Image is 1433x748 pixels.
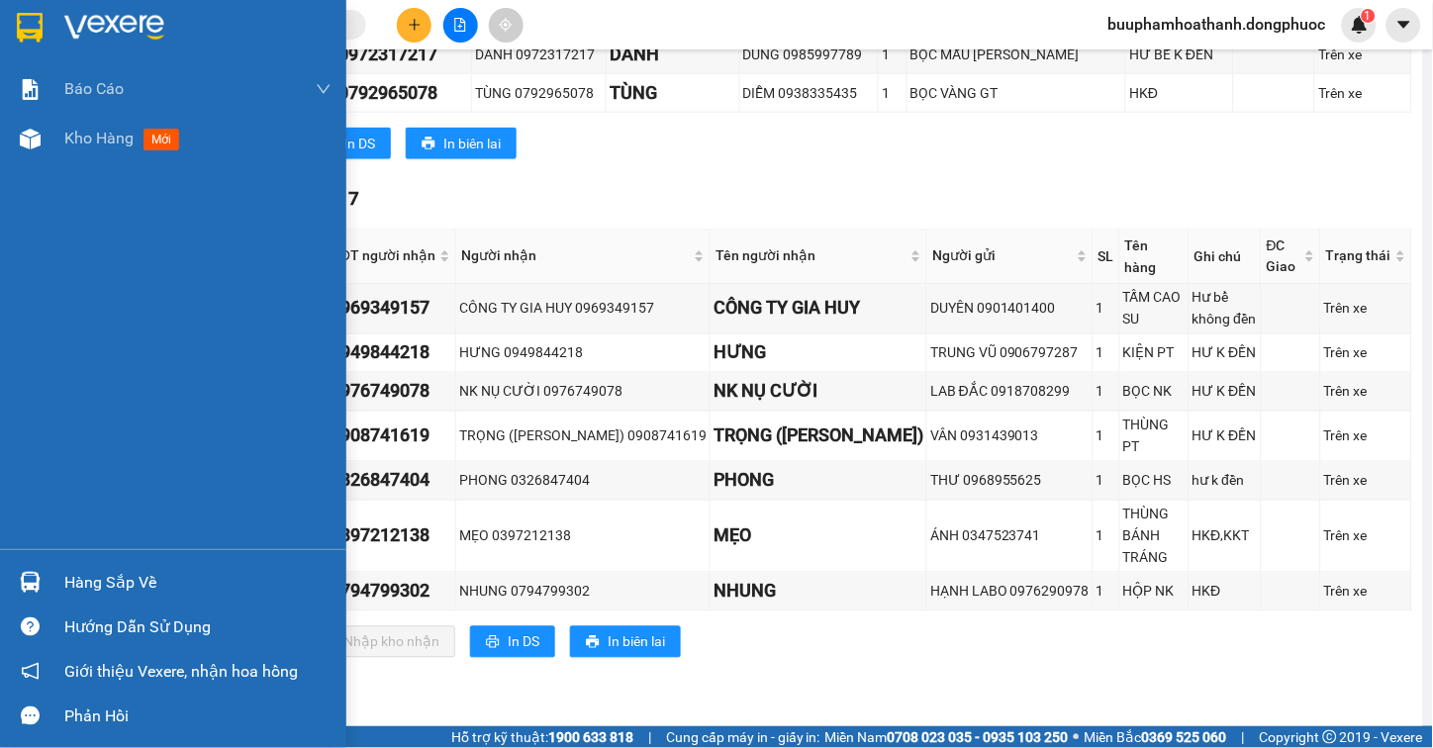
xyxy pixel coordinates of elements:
[343,133,375,154] span: In DS
[328,501,456,573] td: 0397212138
[714,422,923,450] div: TRỌNG ([PERSON_NAME])
[1351,16,1369,34] img: icon-new-feature
[508,631,539,653] span: In DS
[328,373,456,412] td: 0976749078
[714,522,923,550] div: MẸO
[1324,425,1408,447] div: Trên xe
[711,412,927,462] td: TRỌNG (HƯNG THỊNH)
[397,8,431,43] button: plus
[1120,230,1190,284] th: Tên hàng
[1324,470,1408,492] div: Trên xe
[714,295,923,323] div: CÔNG TY GIA HUY
[1324,581,1408,603] div: Trên xe
[333,245,435,267] span: SĐT người nhận
[1093,12,1342,37] span: buuphamhoathanh.dongphuoc
[1193,425,1258,447] div: HƯ K ĐỀN
[20,129,41,149] img: warehouse-icon
[1097,525,1116,547] div: 1
[328,334,456,373] td: 0949844218
[1129,44,1229,65] div: HƯ BỂ K ĐỀN
[1326,245,1391,267] span: Trạng thái
[459,298,707,320] div: CÔNG TY GIA HUY 0969349157
[1097,581,1116,603] div: 1
[714,339,923,367] div: HƯNG
[714,578,923,606] div: NHUNG
[486,635,500,651] span: printer
[1318,82,1407,104] div: Trên xe
[930,298,1090,320] div: DUYÊN 0901401400
[451,726,633,748] span: Hỗ trợ kỹ thuật:
[1085,726,1227,748] span: Miền Bắc
[711,462,927,501] td: PHONG
[331,578,452,606] div: 0794799302
[331,467,452,495] div: 0326847404
[1386,8,1421,43] button: caret-down
[610,79,736,107] div: TÙNG
[1123,581,1186,603] div: HỘP NK
[475,44,603,65] div: DANH 0972317217
[1142,729,1227,745] strong: 0369 525 060
[459,581,707,603] div: NHUNG 0794799302
[910,44,1122,65] div: BỌC MẪU [PERSON_NAME]
[1097,470,1116,492] div: 1
[331,295,452,323] div: 0969349157
[443,133,501,154] span: In biên lai
[648,726,651,748] span: |
[930,425,1090,447] div: VÂN 0931439013
[1323,730,1337,744] span: copyright
[1094,230,1120,284] th: SL
[459,342,707,364] div: HƯNG 0949844218
[586,635,600,651] span: printer
[882,82,904,104] div: 1
[17,13,43,43] img: logo-vxr
[1267,234,1300,278] span: ĐC Giao
[64,612,332,642] div: Hướng dẫn sử dụng
[711,373,927,412] td: NK NỤ CƯỜI
[932,245,1073,267] span: Người gửi
[338,41,468,68] div: 0972317217
[1123,287,1186,330] div: TẤM CAO SU
[888,729,1069,745] strong: 0708 023 035 - 0935 103 250
[1318,44,1407,65] div: Trên xe
[459,470,707,492] div: PHONG 0326847404
[930,581,1090,603] div: HẠNH LABO 0976290978
[459,381,707,403] div: NK NỤ CƯỜI 0976749078
[64,76,124,101] span: Báo cáo
[1395,16,1413,34] span: caret-down
[316,81,332,97] span: down
[1193,342,1258,364] div: HƯ K ĐỀN
[825,726,1069,748] span: Miền Nam
[930,470,1090,492] div: THƯ 0968955625
[331,339,452,367] div: 0949844218
[930,525,1090,547] div: ÁNH 0347523741
[20,79,41,100] img: solution-icon
[306,626,455,658] button: downloadNhập kho nhận
[143,129,179,150] span: mới
[489,8,524,43] button: aim
[422,137,435,152] span: printer
[930,342,1090,364] div: TRUNG VŨ 0906797287
[21,662,40,681] span: notification
[1324,342,1408,364] div: Trên xe
[443,8,478,43] button: file-add
[459,525,707,547] div: MẸO 0397212138
[499,18,513,32] span: aim
[335,36,472,74] td: 0972317217
[711,501,927,573] td: MẸO
[711,334,927,373] td: HƯNG
[1193,287,1258,330] div: Hư bể không đền
[1123,381,1186,403] div: BỌC NK
[1097,381,1116,403] div: 1
[1123,342,1186,364] div: KIỆN PT
[459,425,707,447] div: TRỌNG ([PERSON_NAME]) 0908741619
[1365,9,1372,23] span: 1
[64,701,332,731] div: Phản hồi
[711,284,927,334] td: CÔNG TY GIA HUY
[306,128,391,159] button: printerIn DS
[716,245,907,267] span: Tên người nhận
[1324,381,1408,403] div: Trên xe
[1193,381,1258,403] div: HƯ K ĐỀN
[1074,733,1080,741] span: ⚪️
[1123,415,1186,458] div: THÙNG PT
[331,422,452,450] div: 0908741619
